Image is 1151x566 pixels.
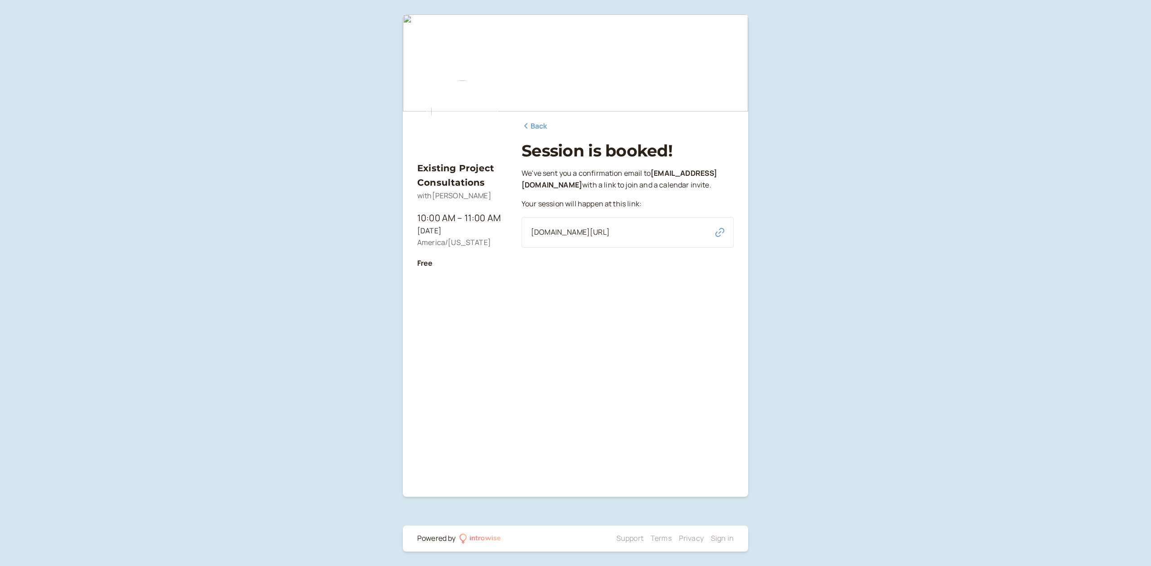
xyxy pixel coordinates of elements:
a: introwise [460,533,501,544]
h3: Existing Project Consultations [417,161,507,190]
span: with [PERSON_NAME] [417,191,491,201]
h1: Session is booked! [522,141,734,160]
div: Powered by [417,533,456,544]
div: [DATE] [417,225,507,237]
a: Support [616,533,643,543]
div: America/[US_STATE] [417,237,507,249]
div: 10:00 AM – 11:00 AM [417,211,507,225]
a: Sign in [711,533,734,543]
b: Free [417,258,433,268]
span: [DOMAIN_NAME][URL] [531,227,610,238]
a: Terms [651,533,672,543]
div: introwise [469,533,501,544]
p: We ' ve sent you a confirmation email to with a link to join and a calendar invite. [522,168,734,191]
p: Your session will happen at this link: [522,198,734,210]
a: Privacy [679,533,704,543]
a: Back [522,120,548,132]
